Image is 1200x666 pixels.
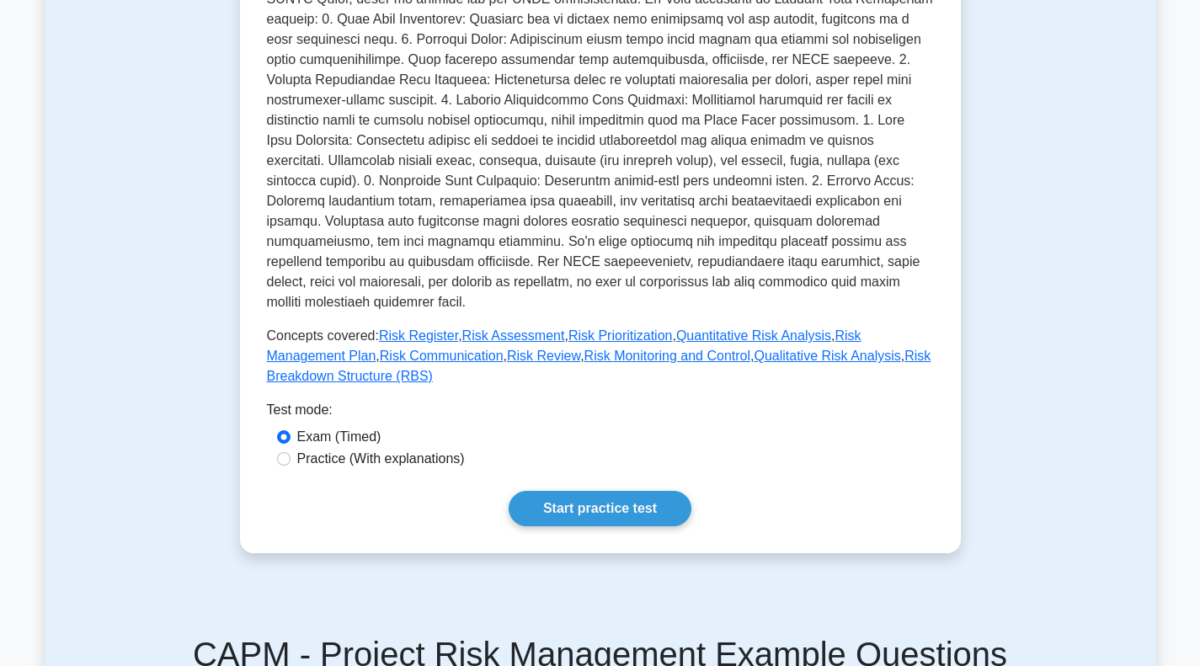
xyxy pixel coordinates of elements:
div: Test mode: [267,400,934,427]
label: Exam (Timed) [297,427,381,447]
a: Risk Monitoring and Control [584,349,750,363]
a: Risk Review [507,349,580,363]
a: Start practice test [509,491,691,526]
p: Concepts covered: , , , , , , , , , [267,326,934,386]
a: Risk Assessment [462,328,565,343]
label: Practice (With explanations) [297,449,465,469]
a: Qualitative Risk Analysis [754,349,900,363]
a: Risk Prioritization [568,328,673,343]
a: Quantitative Risk Analysis [676,328,831,343]
a: Risk Register [379,328,458,343]
a: Risk Communication [380,349,504,363]
a: Risk Management Plan [267,328,861,363]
